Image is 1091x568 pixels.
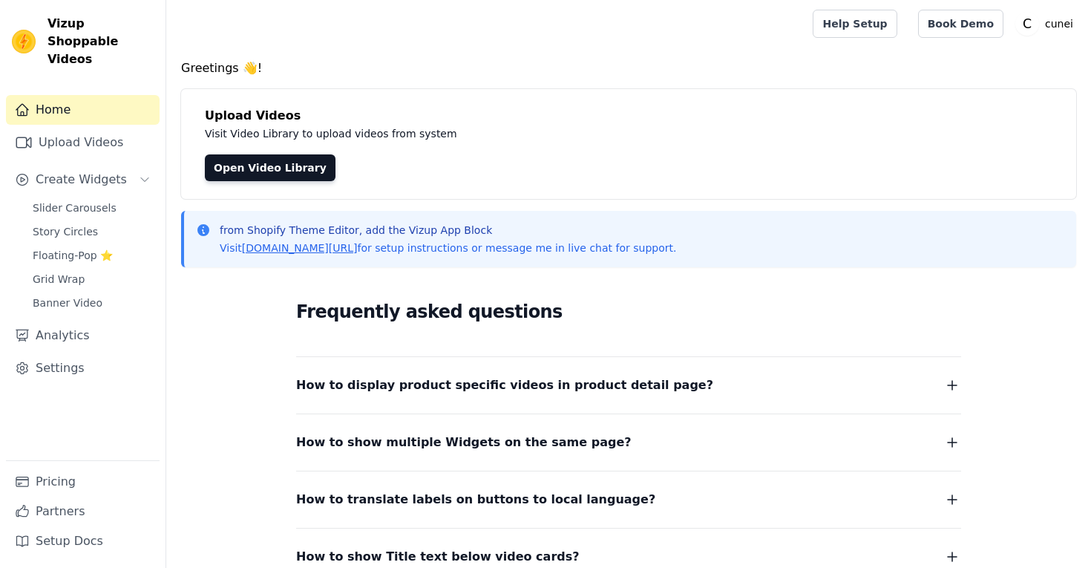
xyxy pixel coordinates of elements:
[6,128,160,157] a: Upload Videos
[24,245,160,266] a: Floating-Pop ⭐
[296,489,655,510] span: How to translate labels on buttons to local language?
[6,165,160,195] button: Create Widgets
[33,200,117,215] span: Slider Carousels
[296,432,632,453] span: How to show multiple Widgets on the same page?
[1039,10,1079,37] p: cunei
[6,467,160,497] a: Pricing
[33,296,102,310] span: Banner Video
[33,224,98,239] span: Story Circles
[813,10,897,38] a: Help Setup
[242,242,358,254] a: [DOMAIN_NAME][URL]
[205,107,1052,125] h4: Upload Videos
[296,297,961,327] h2: Frequently asked questions
[918,10,1003,38] a: Book Demo
[24,198,160,218] a: Slider Carousels
[1015,10,1079,37] button: C cunei
[6,321,160,350] a: Analytics
[181,59,1076,77] h4: Greetings 👋!
[36,171,127,189] span: Create Widgets
[24,269,160,290] a: Grid Wrap
[24,293,160,313] a: Banner Video
[296,375,713,396] span: How to display product specific videos in product detail page?
[47,15,154,68] span: Vizup Shoppable Videos
[296,375,961,396] button: How to display product specific videos in product detail page?
[296,489,961,510] button: How to translate labels on buttons to local language?
[220,241,676,255] p: Visit for setup instructions or message me in live chat for support.
[33,272,85,287] span: Grid Wrap
[24,221,160,242] a: Story Circles
[6,497,160,526] a: Partners
[12,30,36,53] img: Vizup
[33,248,113,263] span: Floating-Pop ⭐
[220,223,676,238] p: from Shopify Theme Editor, add the Vizup App Block
[205,154,335,181] a: Open Video Library
[1023,16,1032,31] text: C
[6,95,160,125] a: Home
[205,125,870,143] p: Visit Video Library to upload videos from system
[296,546,961,567] button: How to show Title text below video cards?
[296,546,580,567] span: How to show Title text below video cards?
[296,432,961,453] button: How to show multiple Widgets on the same page?
[6,353,160,383] a: Settings
[6,526,160,556] a: Setup Docs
